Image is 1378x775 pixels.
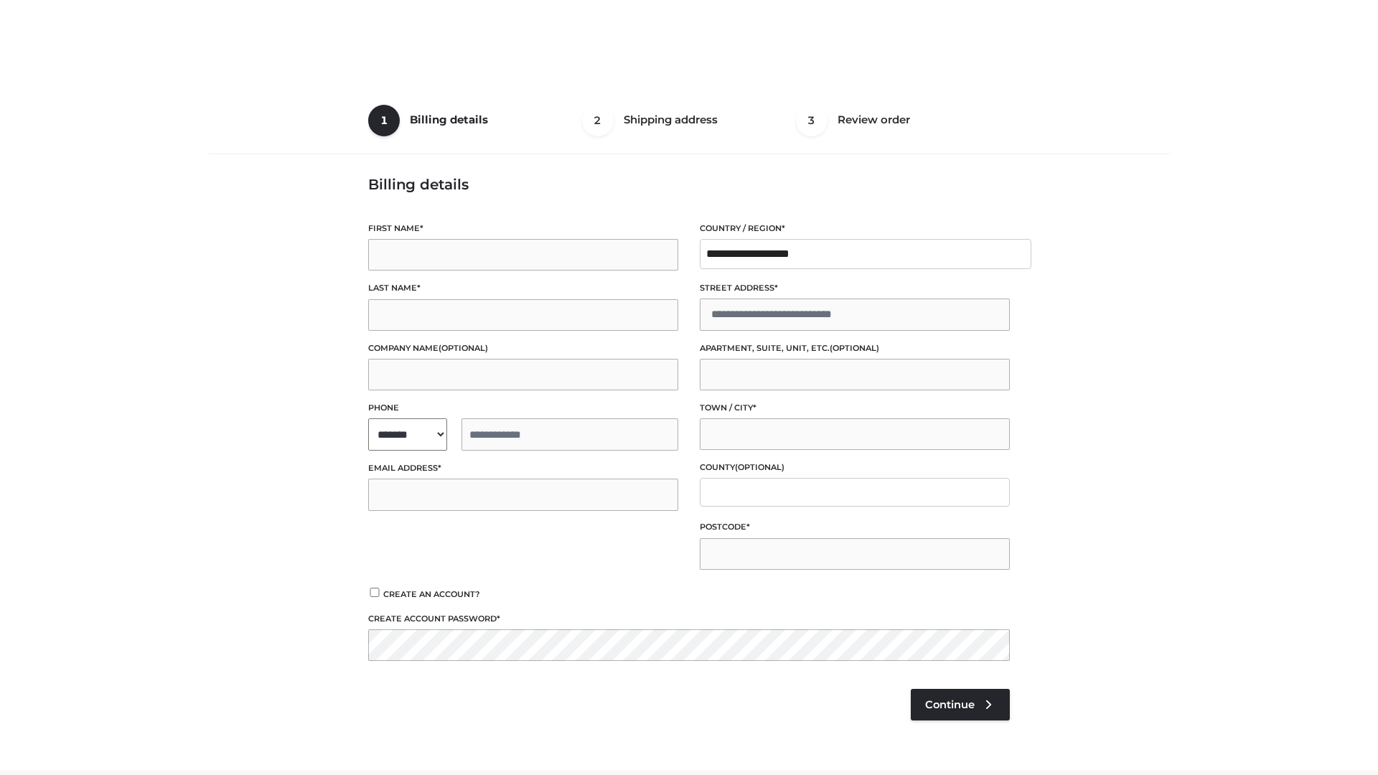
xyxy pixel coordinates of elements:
label: Apartment, suite, unit, etc. [700,342,1010,355]
label: First name [368,222,678,235]
label: County [700,461,1010,474]
a: Continue [911,689,1010,720]
span: (optional) [830,343,879,353]
label: Create account password [368,612,1010,626]
label: Postcode [700,520,1010,534]
span: 1 [368,105,400,136]
label: Phone [368,401,678,415]
label: Last name [368,281,678,295]
h3: Billing details [368,176,1010,193]
label: Company name [368,342,678,355]
span: Review order [838,113,910,126]
span: 3 [796,105,828,136]
span: Continue [925,698,975,711]
span: 2 [582,105,614,136]
input: Create an account? [368,588,381,597]
label: Email address [368,461,678,475]
span: (optional) [735,462,784,472]
label: Town / City [700,401,1010,415]
span: Create an account? [383,589,480,599]
span: Billing details [410,113,488,126]
label: Street address [700,281,1010,295]
label: Country / Region [700,222,1010,235]
span: Shipping address [624,113,718,126]
span: (optional) [439,343,488,353]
